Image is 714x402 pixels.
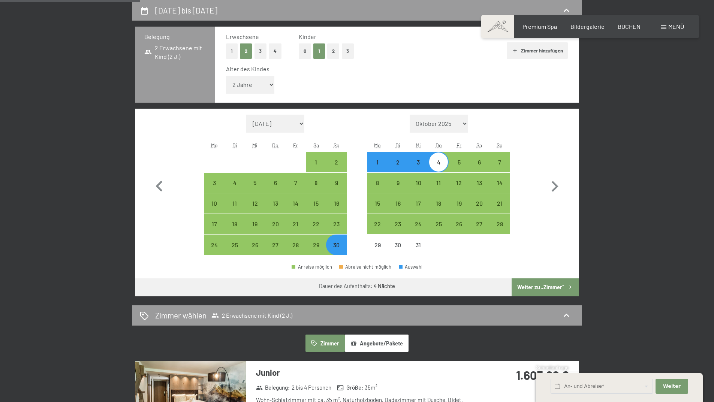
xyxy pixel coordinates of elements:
[409,200,428,219] div: 17
[326,173,346,193] div: Sun Nov 09 2025
[389,221,407,240] div: 23
[245,214,265,234] div: Wed Nov 19 2025
[449,152,469,172] div: Fri Dec 05 2025
[389,180,407,199] div: 9
[449,159,468,178] div: 5
[536,365,569,371] span: Schnellanfrage
[470,221,489,240] div: 27
[470,200,489,219] div: 20
[339,265,392,269] div: Abreise nicht möglich
[225,242,244,261] div: 25
[265,173,286,193] div: Thu Nov 06 2025
[265,193,286,214] div: Anreise möglich
[489,214,510,234] div: Anreise möglich
[326,235,346,255] div: Anreise möglich
[326,193,346,214] div: Sun Nov 16 2025
[408,173,428,193] div: Anreise möglich
[254,43,267,59] button: 3
[245,235,265,255] div: Wed Nov 26 2025
[342,43,354,59] button: 3
[429,200,448,219] div: 18
[299,43,311,59] button: 0
[211,142,218,148] abbr: Montag
[470,159,489,178] div: 6
[306,152,326,172] div: Sat Nov 01 2025
[345,335,409,352] button: Angebote/Pakete
[225,173,245,193] div: Tue Nov 04 2025
[388,235,408,255] div: Anreise nicht möglich
[428,193,449,214] div: Anreise möglich
[245,193,265,214] div: Anreise möglich
[286,235,306,255] div: Fri Nov 28 2025
[326,235,346,255] div: Sun Nov 30 2025
[663,383,681,390] span: Weiter
[367,173,388,193] div: Mon Dec 08 2025
[449,200,468,219] div: 19
[544,115,566,256] button: Nächster Monat
[286,214,306,234] div: Fri Nov 21 2025
[408,214,428,234] div: Anreise möglich
[469,193,489,214] div: Anreise möglich
[388,193,408,214] div: Anreise möglich
[313,142,319,148] abbr: Samstag
[225,214,245,234] div: Tue Nov 18 2025
[245,180,264,199] div: 5
[388,235,408,255] div: Tue Dec 30 2025
[489,173,510,193] div: Sun Dec 14 2025
[155,310,207,321] h2: Zimmer wählen
[232,142,237,148] abbr: Dienstag
[428,152,449,172] div: Thu Dec 04 2025
[326,152,346,172] div: Anreise möglich
[389,242,407,261] div: 30
[225,193,245,214] div: Anreise möglich
[367,193,388,214] div: Mon Dec 15 2025
[327,242,346,261] div: 30
[522,23,557,30] span: Premium Spa
[570,23,605,30] a: Bildergalerie
[449,193,469,214] div: Fri Dec 19 2025
[367,152,388,172] div: Anreise möglich
[265,235,286,255] div: Anreise möglich
[286,173,306,193] div: Anreise möglich
[306,235,326,255] div: Anreise möglich
[409,242,428,261] div: 31
[367,235,388,255] div: Mon Dec 29 2025
[449,214,469,234] div: Anreise möglich
[428,214,449,234] div: Thu Dec 25 2025
[489,173,510,193] div: Anreise möglich
[306,214,326,234] div: Anreise möglich
[668,23,684,30] span: Menü
[368,159,387,178] div: 1
[245,173,265,193] div: Wed Nov 05 2025
[269,43,281,59] button: 4
[307,242,325,261] div: 29
[245,242,264,261] div: 26
[490,159,509,178] div: 7
[388,152,408,172] div: Tue Dec 02 2025
[204,193,225,214] div: Mon Nov 10 2025
[365,384,377,392] span: 35 m²
[429,221,448,240] div: 25
[656,379,688,394] button: Weiter
[204,235,225,255] div: Anreise möglich
[395,142,400,148] abbr: Dienstag
[507,42,568,59] button: Zimmer hinzufügen
[408,235,428,255] div: Wed Dec 31 2025
[226,33,259,40] span: Erwachsene
[516,368,569,382] strong: 1.603,80 €
[429,159,448,178] div: 4
[469,214,489,234] div: Anreise möglich
[299,33,316,40] span: Kinder
[225,235,245,255] div: Anreise möglich
[292,265,332,269] div: Anreise möglich
[286,173,306,193] div: Fri Nov 07 2025
[489,193,510,214] div: Anreise möglich
[408,193,428,214] div: Wed Dec 17 2025
[306,235,326,255] div: Sat Nov 29 2025
[225,173,245,193] div: Anreise möglich
[374,142,381,148] abbr: Montag
[307,221,325,240] div: 22
[489,152,510,172] div: Anreise möglich
[205,221,224,240] div: 17
[389,159,407,178] div: 2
